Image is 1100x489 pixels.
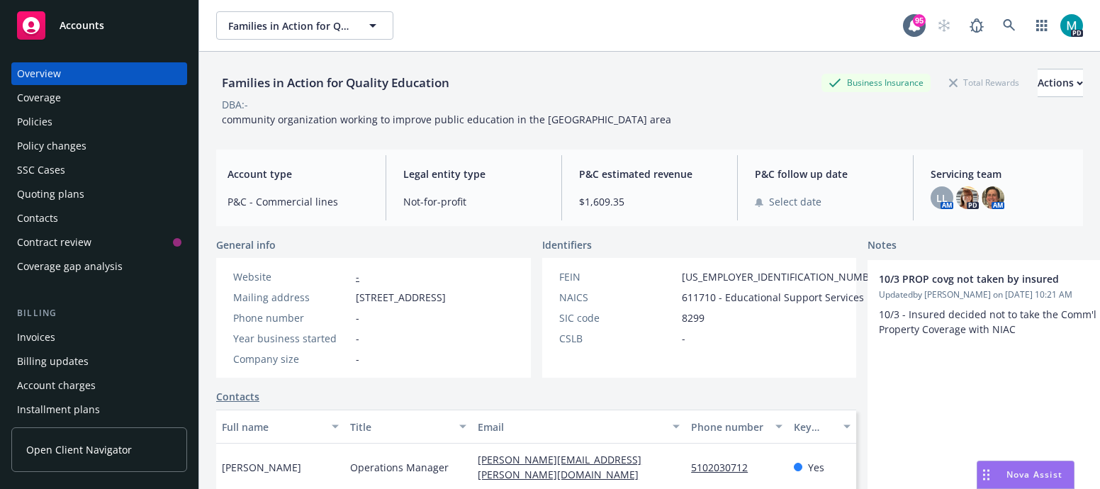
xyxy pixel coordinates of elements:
img: photo [956,186,979,209]
span: Servicing team [931,167,1072,181]
a: Coverage [11,86,187,109]
a: Invoices [11,326,187,349]
div: Title [350,420,451,434]
span: Open Client Navigator [26,442,132,457]
div: Account charges [17,374,96,397]
a: Installment plans [11,398,187,421]
div: Actions [1038,69,1083,96]
span: P&C - Commercial lines [228,194,369,209]
a: Start snowing [930,11,958,40]
div: Policies [17,111,52,133]
div: Families in Action for Quality Education [216,74,455,92]
span: 8299 [682,310,705,325]
img: photo [982,186,1004,209]
div: Quoting plans [17,183,84,206]
a: Overview [11,62,187,85]
span: General info [216,237,276,252]
div: Phone number [233,310,350,325]
span: Yes [808,460,824,475]
span: Families in Action for Quality Education [228,18,351,33]
div: Year business started [233,331,350,346]
span: [PERSON_NAME] [222,460,301,475]
div: Website [233,269,350,284]
a: Report a Bug [962,11,991,40]
a: Policies [11,111,187,133]
a: Switch app [1028,11,1056,40]
a: Account charges [11,374,187,397]
div: Billing updates [17,350,89,373]
div: NAICS [559,290,676,305]
button: Title [344,410,473,444]
div: Overview [17,62,61,85]
span: [US_EMPLOYER_IDENTIFICATION_NUMBER] [682,269,885,284]
a: - [356,270,359,283]
div: Drag to move [977,461,995,488]
img: photo [1060,14,1083,37]
a: [PERSON_NAME][EMAIL_ADDRESS][PERSON_NAME][DOMAIN_NAME] [478,453,650,481]
span: P&C estimated revenue [579,167,720,181]
div: Email [478,420,664,434]
span: - [356,310,359,325]
a: Search [995,11,1023,40]
span: Notes [868,237,897,254]
div: Invoices [17,326,55,349]
a: Policy changes [11,135,187,157]
a: Billing updates [11,350,187,373]
div: FEIN [559,269,676,284]
span: Legal entity type [403,167,544,181]
button: Key contact [788,410,856,444]
div: Company size [233,352,350,366]
a: Accounts [11,6,187,45]
a: Contract review [11,231,187,254]
button: Nova Assist [977,461,1074,489]
a: Coverage gap analysis [11,255,187,278]
button: Email [472,410,685,444]
button: Actions [1038,69,1083,97]
span: 10/3 - Insured decided not to take the Comm'l Property Coverage with NIAC [879,308,1099,336]
div: Contract review [17,231,91,254]
button: Families in Action for Quality Education [216,11,393,40]
span: Accounts [60,20,104,31]
div: Business Insurance [821,74,931,91]
span: Nova Assist [1006,468,1062,480]
span: - [356,352,359,366]
div: Policy changes [17,135,86,157]
div: SIC code [559,310,676,325]
a: 5102030712 [691,461,759,474]
span: - [682,331,685,346]
button: Phone number [685,410,787,444]
div: Key contact [794,420,835,434]
span: $1,609.35 [579,194,720,209]
span: Operations Manager [350,460,449,475]
div: Phone number [691,420,766,434]
div: 95 [913,14,926,27]
span: Account type [228,167,369,181]
a: Contacts [11,207,187,230]
div: SSC Cases [17,159,65,181]
div: Coverage [17,86,61,109]
div: Installment plans [17,398,100,421]
div: CSLB [559,331,676,346]
span: Identifiers [542,237,592,252]
span: - [356,331,359,346]
a: SSC Cases [11,159,187,181]
div: DBA: - [222,97,248,112]
span: Not-for-profit [403,194,544,209]
span: P&C follow up date [755,167,896,181]
div: Coverage gap analysis [17,255,123,278]
span: 611710 - Educational Support Services [682,290,864,305]
div: Full name [222,420,323,434]
div: Contacts [17,207,58,230]
span: LL [936,191,948,206]
button: Full name [216,410,344,444]
span: community organization working to improve public education in the [GEOGRAPHIC_DATA] area [222,113,671,126]
span: 10/3 PROP covg not taken by insured [879,271,1089,286]
a: Contacts [216,389,259,404]
div: Total Rewards [942,74,1026,91]
span: Select date [769,194,821,209]
div: Billing [11,306,187,320]
span: [STREET_ADDRESS] [356,290,446,305]
a: Quoting plans [11,183,187,206]
div: Mailing address [233,290,350,305]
